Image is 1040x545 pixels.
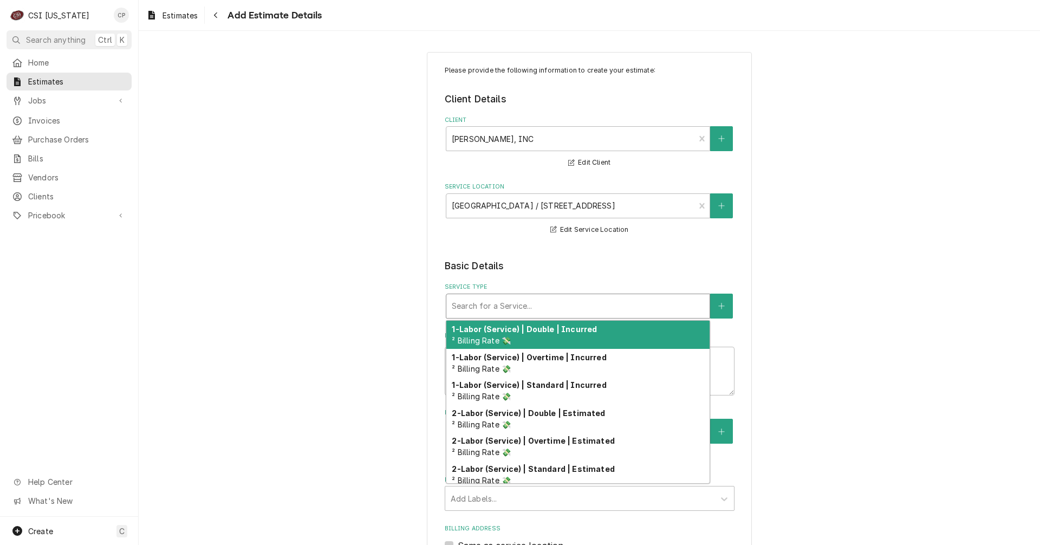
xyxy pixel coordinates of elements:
[207,7,224,24] button: Navigate back
[710,193,733,218] button: Create New Location
[445,183,734,236] div: Service Location
[718,135,725,142] svg: Create New Client
[26,34,86,46] span: Search anything
[718,202,725,210] svg: Create New Location
[445,259,734,273] legend: Basic Details
[6,492,132,510] a: Go to What's New
[28,153,126,164] span: Bills
[549,223,630,237] button: Edit Service Location
[710,419,733,444] button: Create New Equipment
[28,476,125,488] span: Help Center
[567,156,612,170] button: Edit Client
[452,408,605,418] strong: 2-Labor (Service) | Double | Estimated
[452,392,511,401] span: ² Billing Rate 💸
[452,447,511,457] span: ² Billing Rate 💸
[162,10,198,21] span: Estimates
[28,95,110,106] span: Jobs
[452,380,606,390] strong: 1-Labor (Service) | Standard | Incurred
[28,172,126,183] span: Vendors
[114,8,129,23] div: Craig Pierce's Avatar
[445,524,734,533] label: Billing Address
[28,210,110,221] span: Pricebook
[28,115,126,126] span: Invoices
[452,353,606,362] strong: 1-Labor (Service) | Overtime | Incurred
[114,8,129,23] div: CP
[445,476,734,511] div: Labels
[119,525,125,537] span: C
[452,336,511,345] span: ² Billing Rate 💸
[445,476,734,484] label: Labels
[452,464,614,473] strong: 2-Labor (Service) | Standard | Estimated
[452,476,511,485] span: ² Billing Rate 💸
[6,30,132,49] button: Search anythingCtrlK
[98,34,112,46] span: Ctrl
[6,112,132,129] a: Invoices
[445,332,734,340] label: Reason For Call
[6,473,132,491] a: Go to Help Center
[28,495,125,507] span: What's New
[445,283,734,291] label: Service Type
[452,325,597,334] strong: 1-Labor (Service) | Double | Incurred
[6,54,132,72] a: Home
[120,34,125,46] span: K
[6,131,132,148] a: Purchase Orders
[6,187,132,205] a: Clients
[28,57,126,68] span: Home
[10,8,25,23] div: C
[445,332,734,395] div: Reason For Call
[452,420,511,429] span: ² Billing Rate 💸
[6,73,132,90] a: Estimates
[452,364,511,373] span: ² Billing Rate 💸
[718,302,725,310] svg: Create New Service
[28,10,89,21] div: CSI [US_STATE]
[445,116,734,125] label: Client
[718,428,725,436] svg: Create New Equipment
[10,8,25,23] div: CSI Kentucky's Avatar
[224,8,322,23] span: Add Estimate Details
[6,168,132,186] a: Vendors
[142,7,202,24] a: Estimates
[6,150,132,167] a: Bills
[445,183,734,191] label: Service Location
[710,126,733,151] button: Create New Client
[445,408,734,417] label: Equipment
[28,527,53,536] span: Create
[445,408,734,462] div: Equipment
[6,206,132,224] a: Go to Pricebook
[452,436,614,445] strong: 2-Labor (Service) | Overtime | Estimated
[28,134,126,145] span: Purchase Orders
[445,66,734,75] p: Please provide the following information to create your estimate:
[28,76,126,87] span: Estimates
[445,283,734,318] div: Service Type
[6,92,132,109] a: Go to Jobs
[28,191,126,202] span: Clients
[710,294,733,319] button: Create New Service
[445,116,734,170] div: Client
[445,92,734,106] legend: Client Details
